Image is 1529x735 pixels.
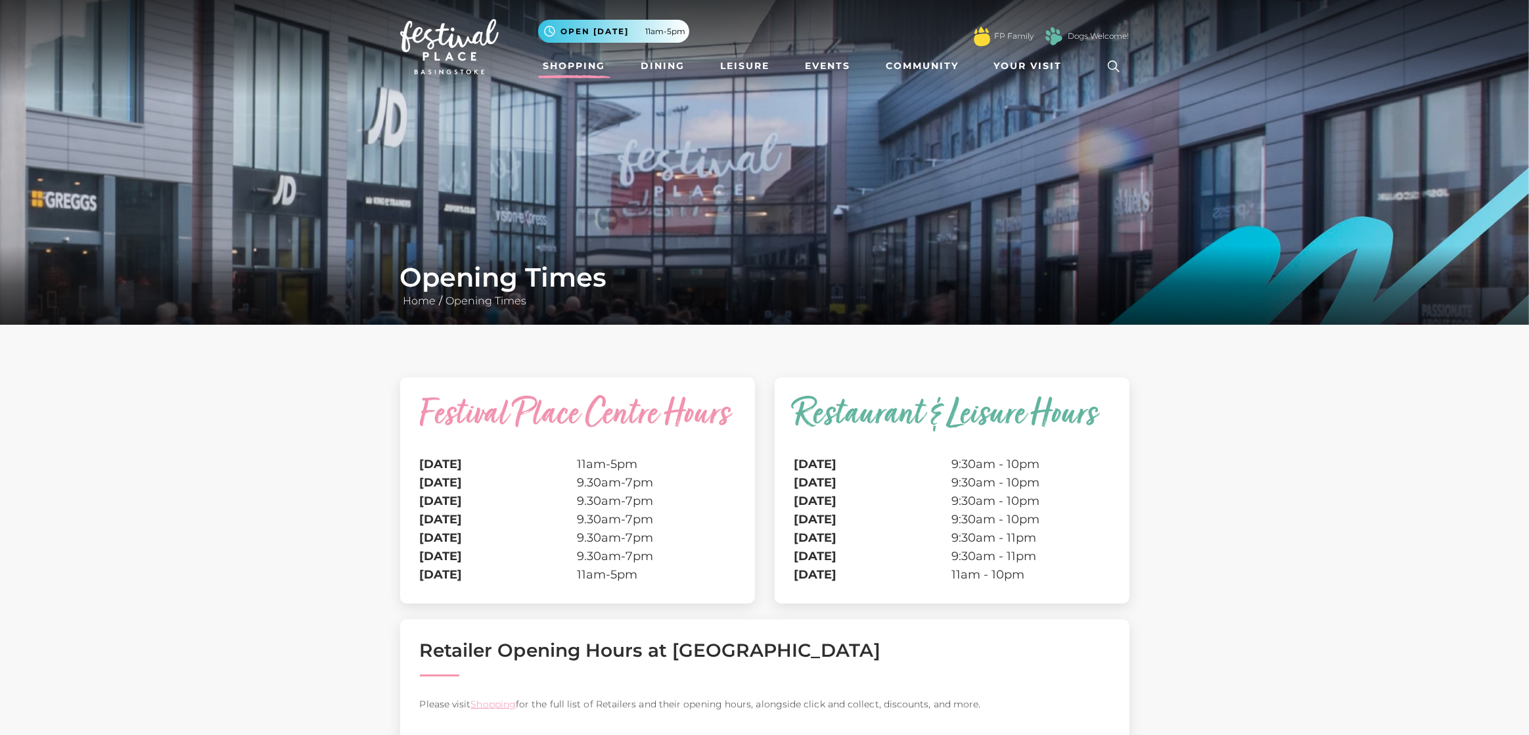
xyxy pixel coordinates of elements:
[420,492,578,510] th: [DATE]
[578,565,735,584] td: 11am-5pm
[952,473,1110,492] td: 9:30am - 10pm
[880,54,964,78] a: Community
[420,473,578,492] th: [DATE]
[794,473,952,492] th: [DATE]
[952,565,1110,584] td: 11am - 10pm
[794,529,952,547] th: [DATE]
[578,510,735,529] td: 9.30am-7pm
[578,455,735,473] td: 11am-5pm
[794,397,1110,455] caption: Restaurant & Leisure Hours
[952,529,1110,547] td: 9:30am - 11pm
[420,455,578,473] th: [DATE]
[800,54,856,78] a: Events
[794,455,952,473] th: [DATE]
[538,54,611,78] a: Shopping
[470,698,516,710] a: Shopping
[443,295,530,307] a: Opening Times
[794,510,952,529] th: [DATE]
[952,455,1110,473] td: 9:30am - 10pm
[952,492,1110,510] td: 9:30am - 10pm
[1068,30,1130,42] a: Dogs Welcome!
[646,26,686,37] span: 11am-5pm
[989,54,1074,78] a: Your Visit
[994,59,1062,73] span: Your Visit
[715,54,775,78] a: Leisure
[635,54,690,78] a: Dining
[400,19,499,74] img: Festival Place Logo
[400,262,1130,293] h1: Opening Times
[420,639,1110,661] h2: Retailer Opening Hours at [GEOGRAPHIC_DATA]
[578,473,735,492] td: 9.30am-7pm
[420,397,735,455] caption: Festival Place Centre Hours
[995,30,1034,42] a: FP Family
[578,529,735,547] td: 9.30am-7pm
[952,547,1110,565] td: 9:30am - 11pm
[794,565,952,584] th: [DATE]
[952,510,1110,529] td: 9:30am - 10pm
[400,295,440,307] a: Home
[538,20,689,43] button: Open [DATE] 11am-5pm
[578,492,735,510] td: 9.30am-7pm
[794,547,952,565] th: [DATE]
[420,529,578,547] th: [DATE]
[420,510,578,529] th: [DATE]
[420,565,578,584] th: [DATE]
[390,262,1139,309] div: /
[420,547,578,565] th: [DATE]
[561,26,629,37] span: Open [DATE]
[794,492,952,510] th: [DATE]
[420,696,1110,712] p: Please visit for the full list of Retailers and their opening hours, alongside click and collect,...
[578,547,735,565] td: 9.30am-7pm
